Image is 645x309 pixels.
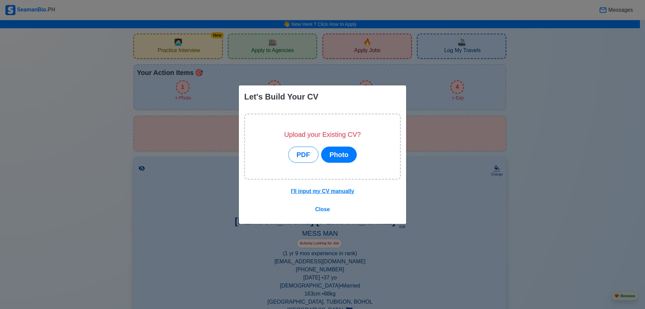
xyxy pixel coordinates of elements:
h5: Upload your Existing CV? [284,130,361,139]
button: Photo [321,147,357,163]
button: PDF [288,147,318,163]
button: I'll input my CV manually [287,185,359,198]
button: Close [311,203,334,216]
div: Let's Build Your CV [244,91,318,103]
u: I'll input my CV manually [291,188,354,194]
span: Close [315,206,330,212]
